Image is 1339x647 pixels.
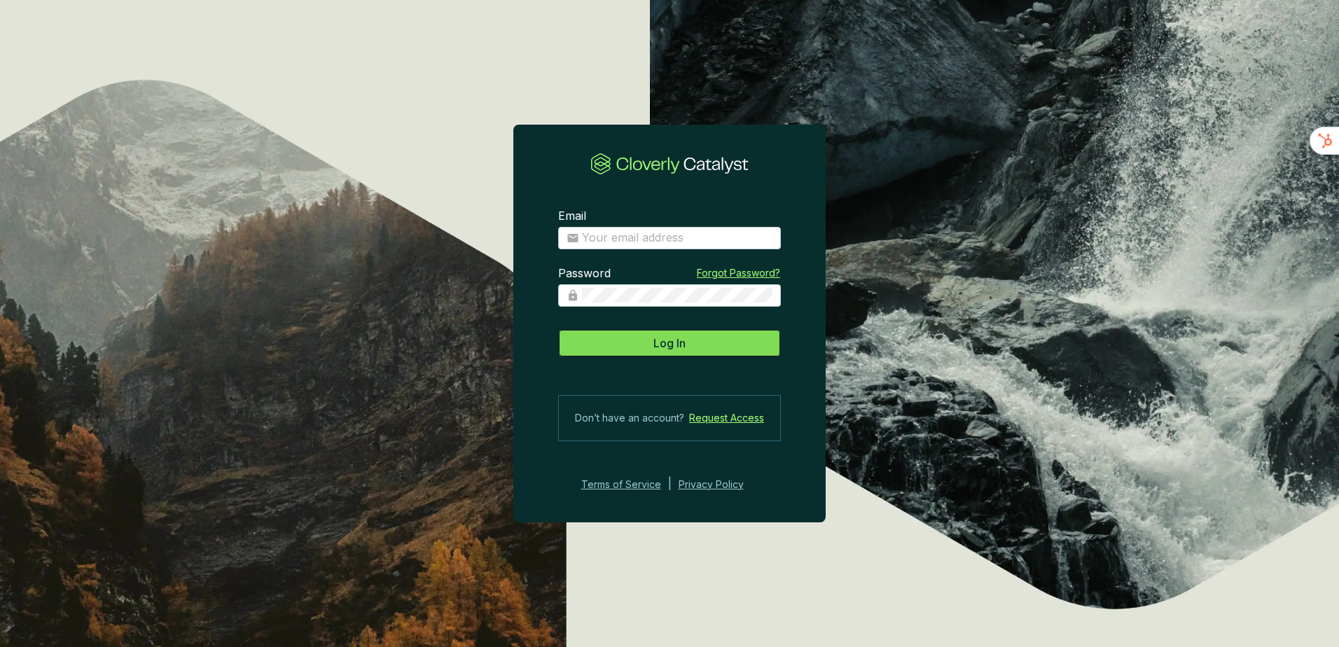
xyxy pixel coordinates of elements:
[582,230,772,246] input: Email
[668,476,672,493] div: |
[575,410,684,426] span: Don’t have an account?
[558,329,781,357] button: Log In
[558,209,586,224] label: Email
[577,476,661,493] a: Terms of Service
[653,335,686,352] span: Log In
[697,266,780,280] a: Forgot Password?
[558,266,611,281] label: Password
[689,410,764,426] a: Request Access
[679,476,763,493] a: Privacy Policy
[582,288,772,303] input: Password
